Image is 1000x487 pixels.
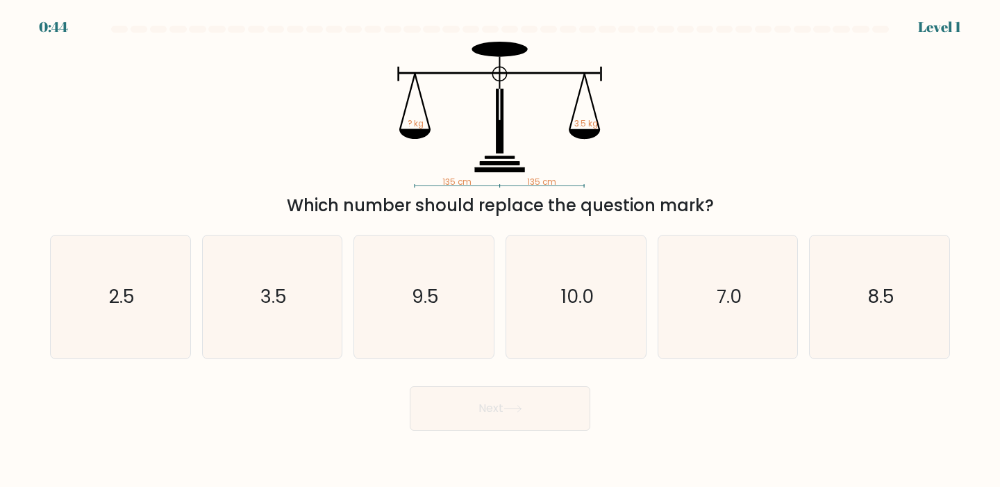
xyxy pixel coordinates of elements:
[260,284,287,310] text: 3.5
[561,284,594,310] text: 10.0
[58,193,942,218] div: Which number should replace the question mark?
[412,284,439,310] text: 9.5
[408,118,424,129] tspan: ? kg
[109,284,135,310] text: 2.5
[442,176,472,188] tspan: 135 cm
[528,176,557,188] tspan: 135 cm
[39,17,68,38] div: 0:44
[918,17,961,38] div: Level 1
[410,386,590,431] button: Next
[574,118,598,129] tspan: 3.5 kg
[867,284,894,310] text: 8.5
[717,284,742,310] text: 7.0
